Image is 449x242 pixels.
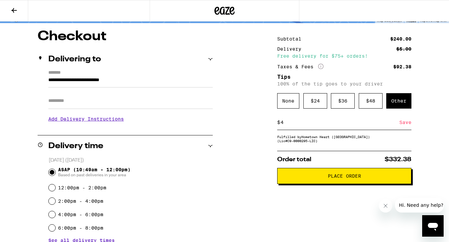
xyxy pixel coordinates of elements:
[379,199,392,213] iframe: Close message
[277,81,411,86] p: 100% of the tip goes to your driver
[58,185,106,190] label: 12:00pm - 2:00pm
[277,115,280,130] div: $
[58,225,103,231] label: 6:00pm - 8:00pm
[58,167,131,178] span: ASAP (10:49am - 12:00pm)
[38,30,213,43] h1: Checkout
[48,127,213,132] p: We'll contact you at [PHONE_NUMBER] when we arrive
[331,93,355,109] div: $ 36
[385,157,411,163] span: $332.38
[277,37,306,41] div: Subtotal
[277,93,299,109] div: None
[386,93,411,109] div: Other
[399,115,411,130] div: Save
[277,157,311,163] span: Order total
[277,47,306,51] div: Delivery
[277,168,411,184] button: Place Order
[303,93,327,109] div: $ 24
[277,54,411,58] div: Free delivery for $75+ orders!
[48,111,213,127] h3: Add Delivery Instructions
[390,37,411,41] div: $240.00
[396,47,411,51] div: $5.00
[58,172,131,178] span: Based on past deliveries in your area
[49,157,213,164] p: [DATE] ([DATE])
[58,212,103,217] label: 4:00pm - 6:00pm
[48,55,101,63] h2: Delivering to
[328,174,361,178] span: Place Order
[277,135,411,143] div: Fulfilled by Hometown Heart ([GEOGRAPHIC_DATA]) (Lic# C9-0000295-LIC )
[393,64,411,69] div: $92.38
[48,142,103,150] h2: Delivery time
[280,119,399,125] input: 0
[58,198,103,204] label: 2:00pm - 4:00pm
[422,215,444,237] iframe: Button to launch messaging window
[277,64,323,70] div: Taxes & Fees
[395,198,444,213] iframe: Message from company
[359,93,383,109] div: $ 48
[277,74,411,80] h5: Tips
